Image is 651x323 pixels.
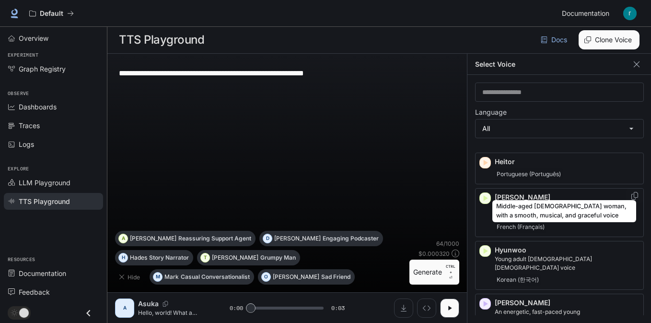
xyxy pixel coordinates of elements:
[495,274,541,286] span: Korean (한국어)
[19,120,40,131] span: Traces
[197,250,300,265] button: T[PERSON_NAME]Grumpy Man
[260,255,296,261] p: Grumpy Man
[119,250,128,265] div: H
[19,178,70,188] span: LLM Playground
[115,269,146,285] button: Hide
[539,30,571,49] a: Docs
[417,299,436,318] button: Inspect
[476,120,643,138] div: All
[159,301,172,307] button: Copy Voice ID
[119,231,128,246] div: A
[495,192,639,202] p: [PERSON_NAME]
[164,274,179,280] p: Mark
[25,4,78,23] button: All workspaces
[495,157,639,167] p: Heitor
[119,30,204,49] h1: TTS Playground
[409,260,459,285] button: GenerateCTRL +⏎
[117,300,132,316] div: A
[115,250,193,265] button: HHadesStory Narrator
[40,10,63,18] p: Default
[178,236,251,241] p: Reassuring Support Agent
[262,269,270,285] div: O
[230,303,243,313] span: 0:00
[212,255,258,261] p: [PERSON_NAME]
[19,287,50,297] span: Feedback
[4,193,103,210] a: TTS Playground
[4,265,103,282] a: Documentation
[19,33,48,43] span: Overview
[19,139,34,149] span: Logs
[495,298,639,308] p: [PERSON_NAME]
[495,168,563,180] span: Portuguese (Português)
[394,299,413,318] button: Download audio
[446,263,455,281] p: ⏎
[263,231,272,246] div: D
[492,200,636,222] div: Middle-aged [DEMOGRAPHIC_DATA] woman, with a smooth, musical, and graceful voice
[4,284,103,300] a: Feedback
[331,303,345,313] span: 0:03
[623,7,637,20] img: User avatar
[579,30,639,49] button: Clone Voice
[19,64,66,74] span: Graph Registry
[4,30,103,47] a: Overview
[149,255,189,261] p: Story Narrator
[274,236,321,241] p: [PERSON_NAME]
[130,255,147,261] p: Hades
[150,269,254,285] button: MMarkCasual Conversationalist
[201,250,209,265] div: T
[4,136,103,153] a: Logs
[323,236,379,241] p: Engaging Podcaster
[620,4,639,23] button: User avatar
[259,231,383,246] button: D[PERSON_NAME]Engaging Podcaster
[19,196,70,206] span: TTS Playground
[495,245,639,255] p: Hyunwoo
[495,221,546,233] span: French (Français)
[115,231,256,246] button: A[PERSON_NAME]Reassuring Support Agent
[558,4,616,23] a: Documentation
[4,98,103,115] a: Dashboards
[4,174,103,191] a: LLM Playground
[4,60,103,77] a: Graph Registry
[19,268,66,278] span: Documentation
[475,109,507,116] p: Language
[562,8,609,20] span: Documentation
[4,117,103,134] a: Traces
[446,263,455,275] p: CTRL +
[138,299,159,309] p: Asuka
[19,307,29,318] span: Dark mode toggle
[321,274,350,280] p: Sad Friend
[258,269,355,285] button: O[PERSON_NAME]Sad Friend
[181,274,250,280] p: Casual Conversationalist
[19,102,57,112] span: Dashboards
[630,192,639,200] button: Copy Voice ID
[418,250,450,258] p: $ 0.000320
[495,255,639,272] p: Young adult Korean male voice
[138,309,207,317] p: Hello, world! What a wonderful day to be a text-to-speech model!
[153,269,162,285] div: M
[273,274,319,280] p: [PERSON_NAME]
[130,236,176,241] p: [PERSON_NAME]
[78,303,99,323] button: Close drawer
